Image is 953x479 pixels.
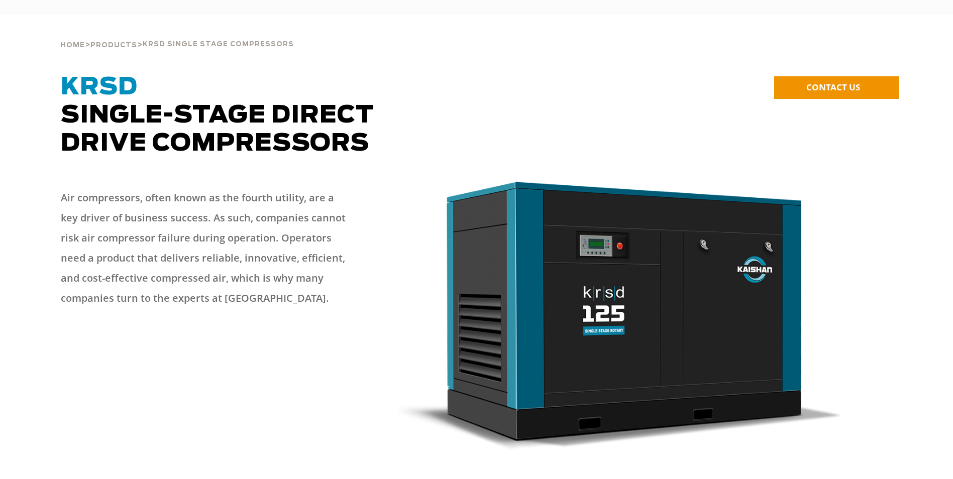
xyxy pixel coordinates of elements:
span: KRSD [61,75,138,99]
a: CONTACT US [774,76,899,99]
a: Products [90,40,137,49]
a: Home [60,40,85,49]
img: krsd125 [398,178,843,450]
div: > > [60,15,294,53]
span: Home [60,42,85,49]
p: Air compressors, often known as the fourth utility, are a key driver of business success. As such... [61,188,352,308]
span: CONTACT US [806,81,860,93]
span: Products [90,42,137,49]
span: Single-Stage Direct Drive Compressors [61,75,374,156]
span: krsd single stage compressors [143,41,294,48]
